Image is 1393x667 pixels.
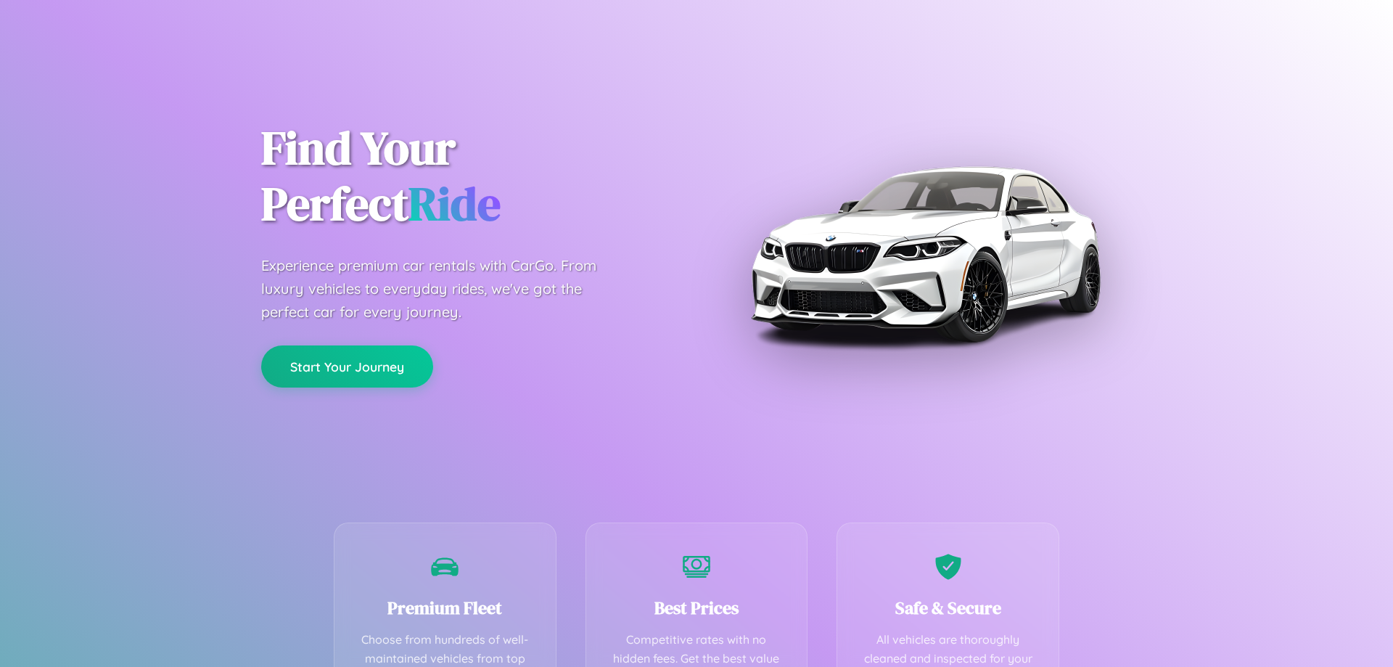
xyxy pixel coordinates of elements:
[261,345,433,388] button: Start Your Journey
[608,596,786,620] h3: Best Prices
[859,596,1037,620] h3: Safe & Secure
[261,254,624,324] p: Experience premium car rentals with CarGo. From luxury vehicles to everyday rides, we've got the ...
[356,596,534,620] h3: Premium Fleet
[408,172,501,235] span: Ride
[744,73,1106,435] img: Premium BMW car rental vehicle
[261,120,675,232] h1: Find Your Perfect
